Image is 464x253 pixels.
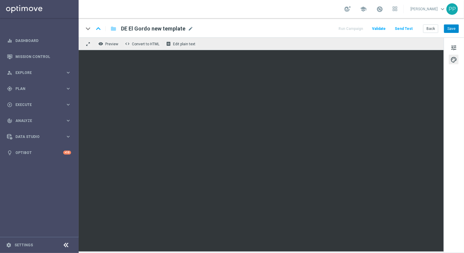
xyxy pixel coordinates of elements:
[449,55,459,64] button: palette
[394,25,413,33] button: Send Test
[450,56,457,64] span: palette
[7,102,12,107] i: play_circle_outline
[97,40,121,48] button: remove_red_eye Preview
[166,41,171,46] i: receipt
[94,24,103,33] i: keyboard_arrow_up
[7,145,71,161] div: Optibot
[7,70,12,75] i: person_search
[7,86,12,91] i: gps_fixed
[371,25,387,33] button: Validate
[110,24,117,34] button: folder
[15,103,65,107] span: Execute
[15,119,65,123] span: Analyze
[410,5,446,14] a: [PERSON_NAME]keyboard_arrow_down
[123,40,162,48] button: code Convert to HTML
[6,242,11,248] i: settings
[65,70,71,75] i: keyboard_arrow_right
[7,49,71,65] div: Mission Control
[7,86,71,91] button: gps_fixed Plan keyboard_arrow_right
[15,71,65,75] span: Explore
[7,86,65,91] div: Plan
[98,41,103,46] i: remove_red_eye
[173,42,195,46] span: Edit plain text
[7,118,65,123] div: Analyze
[7,38,71,43] button: equalizer Dashboard
[63,151,71,155] div: +10
[360,6,367,12] span: school
[15,33,71,49] a: Dashboard
[446,3,458,15] div: PP
[7,54,71,59] button: Mission Control
[7,33,71,49] div: Dashboard
[65,134,71,139] i: keyboard_arrow_right
[121,25,185,32] span: DE El Gordo new template
[125,41,130,46] span: code
[7,102,71,107] button: play_circle_outline Execute keyboard_arrow_right
[7,150,71,155] button: lightbulb Optibot +10
[7,70,71,75] button: person_search Explore keyboard_arrow_right
[110,25,116,32] i: folder
[450,44,457,52] span: tune
[7,118,12,123] i: track_changes
[15,243,33,247] a: Settings
[7,134,65,139] div: Data Studio
[7,38,12,43] i: equalizer
[372,27,386,31] span: Validate
[105,42,118,46] span: Preview
[423,24,438,33] button: Back
[15,87,65,91] span: Plan
[7,150,12,155] i: lightbulb
[7,118,71,123] button: track_changes Analyze keyboard_arrow_right
[444,24,459,33] button: Save
[65,86,71,91] i: keyboard_arrow_right
[15,49,71,65] a: Mission Control
[65,118,71,123] i: keyboard_arrow_right
[15,135,65,139] span: Data Studio
[165,40,198,48] button: receipt Edit plain text
[449,43,459,52] button: tune
[188,26,193,31] span: mode_edit
[15,145,63,161] a: Optibot
[65,102,71,107] i: keyboard_arrow_right
[132,42,159,46] span: Convert to HTML
[7,134,71,139] button: Data Studio keyboard_arrow_right
[7,102,65,107] div: Execute
[7,70,65,75] div: Explore
[439,6,446,12] span: keyboard_arrow_down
